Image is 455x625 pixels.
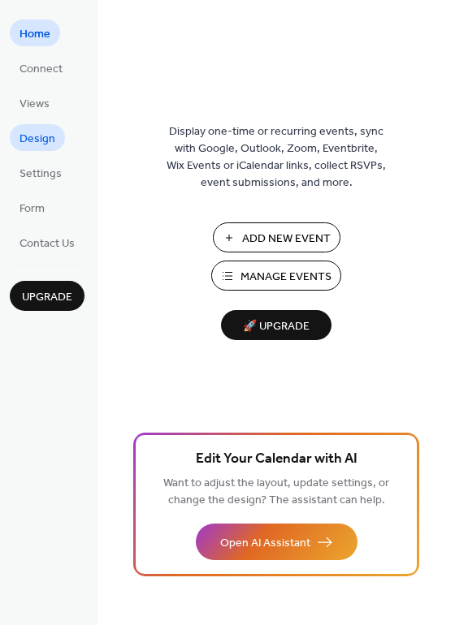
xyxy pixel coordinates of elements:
span: Add New Event [242,231,331,248]
span: Design [19,131,55,148]
span: Upgrade [22,289,72,306]
a: Design [10,124,65,151]
span: Home [19,26,50,43]
span: Contact Us [19,235,75,252]
span: Form [19,200,45,218]
span: 🚀 Upgrade [231,316,322,338]
a: Views [10,89,59,116]
button: Manage Events [211,261,341,291]
span: Want to adjust the layout, update settings, or change the design? The assistant can help. [163,472,389,511]
span: Edit Your Calendar with AI [196,448,357,471]
a: Form [10,194,54,221]
span: Connect [19,61,63,78]
span: Manage Events [240,269,331,286]
button: Open AI Assistant [196,524,357,560]
button: Upgrade [10,281,84,311]
button: 🚀 Upgrade [221,310,331,340]
span: Settings [19,166,62,183]
a: Home [10,19,60,46]
a: Connect [10,54,72,81]
span: Views [19,96,50,113]
a: Contact Us [10,229,84,256]
button: Add New Event [213,222,340,252]
span: Open AI Assistant [220,535,310,552]
span: Display one-time or recurring events, sync with Google, Outlook, Zoom, Eventbrite, Wix Events or ... [167,123,386,192]
a: Settings [10,159,71,186]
